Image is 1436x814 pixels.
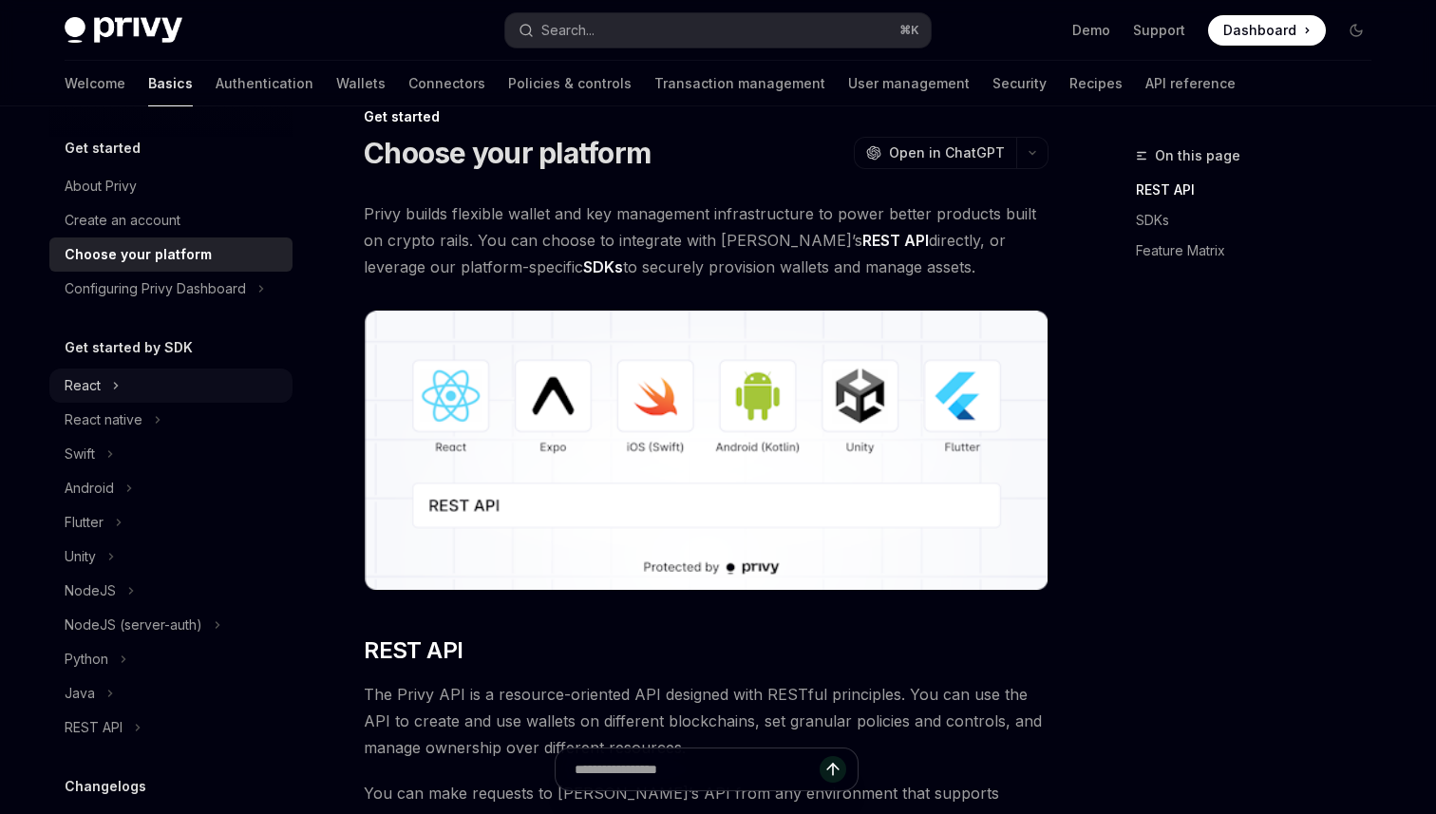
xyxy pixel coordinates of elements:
a: Basics [148,61,193,106]
span: The Privy API is a resource-oriented API designed with RESTful principles. You can use the API to... [364,681,1049,761]
span: Privy builds flexible wallet and key management infrastructure to power better products built on ... [364,200,1049,280]
img: images/Platform2.png [364,311,1049,590]
button: Toggle dark mode [1341,15,1371,46]
div: Flutter [65,511,104,534]
div: Swift [65,443,95,465]
div: Android [65,477,114,500]
div: Unity [65,545,96,568]
div: Configuring Privy Dashboard [65,277,246,300]
a: Transaction management [654,61,825,106]
h1: Choose your platform [364,136,651,170]
div: React native [65,408,142,431]
div: Get started [364,107,1049,126]
a: Dashboard [1208,15,1326,46]
div: NodeJS [65,579,116,602]
div: Search... [541,19,595,42]
a: Security [992,61,1047,106]
div: REST API [65,716,123,739]
h5: Changelogs [65,775,146,798]
a: Welcome [65,61,125,106]
a: Authentication [216,61,313,106]
a: API reference [1145,61,1236,106]
span: On this page [1155,144,1240,167]
a: Policies & controls [508,61,632,106]
span: Open in ChatGPT [889,143,1005,162]
div: About Privy [65,175,137,198]
h5: Get started [65,137,141,160]
button: Open in ChatGPT [854,137,1016,169]
a: SDKs [1136,205,1387,236]
img: dark logo [65,17,182,44]
a: Create an account [49,203,293,237]
div: React [65,374,101,397]
a: Recipes [1069,61,1123,106]
a: Choose your platform [49,237,293,272]
div: Choose your platform [65,243,212,266]
button: Search...⌘K [505,13,931,47]
a: Wallets [336,61,386,106]
div: NodeJS (server-auth) [65,614,202,636]
span: ⌘ K [899,23,919,38]
h5: Get started by SDK [65,336,193,359]
a: Connectors [408,61,485,106]
div: Create an account [65,209,180,232]
a: User management [848,61,970,106]
div: Java [65,682,95,705]
a: Demo [1072,21,1110,40]
a: Feature Matrix [1136,236,1387,266]
a: REST API [1136,175,1387,205]
span: Dashboard [1223,21,1296,40]
span: REST API [364,635,463,666]
a: About Privy [49,169,293,203]
a: Support [1133,21,1185,40]
div: Python [65,648,108,671]
button: Send message [820,756,846,783]
strong: SDKs [583,257,623,276]
strong: REST API [862,231,929,250]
